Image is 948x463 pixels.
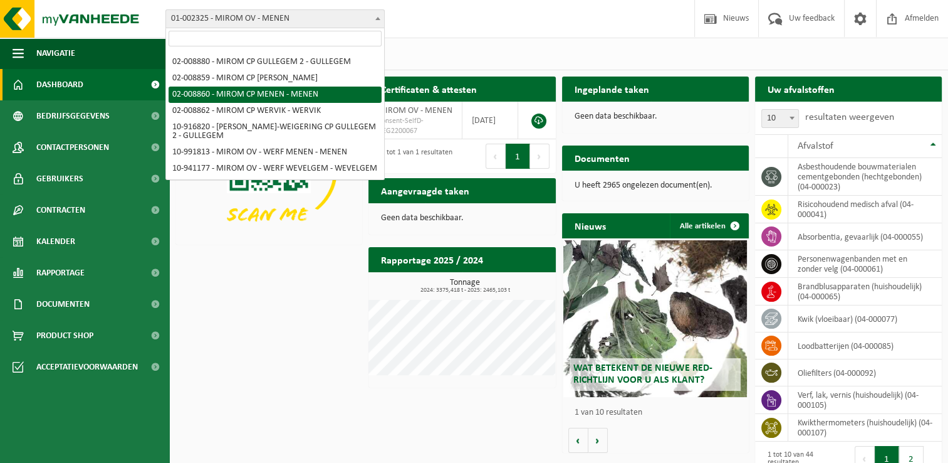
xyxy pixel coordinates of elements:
[169,144,382,161] li: 10-991813 - MIROM OV - WERF MENEN - MENEN
[165,9,385,28] span: 01-002325 - MIROM OV - MENEN
[506,144,530,169] button: 1
[368,178,482,203] h2: Aangevraagde taken
[670,213,747,238] a: Alle artikelen
[788,278,942,306] td: brandblusapparaten (huishoudelijk) (04-000065)
[169,54,382,70] li: 02-008880 - MIROM CP GULLEGEM 2 - GULLEGEM
[169,70,382,87] li: 02-008859 - MIROM CP [PERSON_NAME]
[788,414,942,442] td: kwikthermometers (huishoudelijk) (04-000107)
[36,289,90,320] span: Documenten
[575,181,736,190] p: U heeft 2965 ongelezen document(en).
[788,250,942,278] td: personenwagenbanden met en zonder velg (04-000061)
[36,69,83,100] span: Dashboard
[36,100,110,132] span: Bedrijfsgegevens
[788,386,942,414] td: verf, lak, vernis (huishoudelijk) (04-000105)
[36,226,75,257] span: Kalender
[462,272,555,297] a: Bekijk rapportage
[375,287,555,294] span: 2024: 3375,418 t - 2025: 2465,103 t
[788,223,942,250] td: absorbentia, gevaarlijk (04-000055)
[36,194,85,226] span: Contracten
[562,77,662,101] h2: Ingeplande taken
[36,351,138,383] span: Acceptatievoorwaarden
[788,333,942,359] td: loodbatterijen (04-000085)
[798,141,833,151] span: Afvalstof
[166,10,384,28] span: 01-002325 - MIROM OV - MENEN
[169,87,382,103] li: 02-008860 - MIROM CP MENEN - MENEN
[563,240,746,397] a: Wat betekent de nieuwe RED-richtlijn voor u als klant?
[762,110,798,127] span: 10
[755,77,847,101] h2: Uw afvalstoffen
[575,112,736,121] p: Geen data beschikbaar.
[36,320,93,351] span: Product Shop
[378,116,452,136] span: Consent-SelfD-VEG2200067
[486,144,506,169] button: Previous
[381,214,543,223] p: Geen data beschikbaar.
[375,279,555,294] h3: Tonnage
[573,363,712,385] span: Wat betekent de nieuwe RED-richtlijn voor u als klant?
[805,112,894,122] label: resultaten weergeven
[368,77,489,101] h2: Certificaten & attesten
[36,38,75,69] span: Navigatie
[588,428,608,453] button: Volgende
[788,359,942,386] td: oliefilters (04-000092)
[169,119,382,144] li: 10-916820 - [PERSON_NAME]-WEIGERING CP GULLEGEM 2 - GULLEGEM
[375,142,452,170] div: 1 tot 1 van 1 resultaten
[378,106,452,115] span: MIROM OV - MENEN
[575,408,742,417] p: 1 van 10 resultaten
[368,247,496,272] h2: Rapportage 2025 / 2024
[462,102,518,139] td: [DATE]
[761,109,799,128] span: 10
[788,306,942,333] td: kwik (vloeibaar) (04-000077)
[36,257,85,289] span: Rapportage
[568,428,588,453] button: Vorige
[788,158,942,196] td: asbesthoudende bouwmaterialen cementgebonden (hechtgebonden) (04-000023)
[36,132,109,163] span: Contactpersonen
[788,196,942,223] td: risicohoudend medisch afval (04-000041)
[562,146,642,170] h2: Documenten
[169,161,382,177] li: 10-941177 - MIROM OV - WERF WEVELGEM - WEVELGEM
[36,163,83,194] span: Gebruikers
[562,213,618,238] h2: Nieuws
[530,144,550,169] button: Next
[169,103,382,119] li: 02-008862 - MIROM CP WERVIK - WERVIK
